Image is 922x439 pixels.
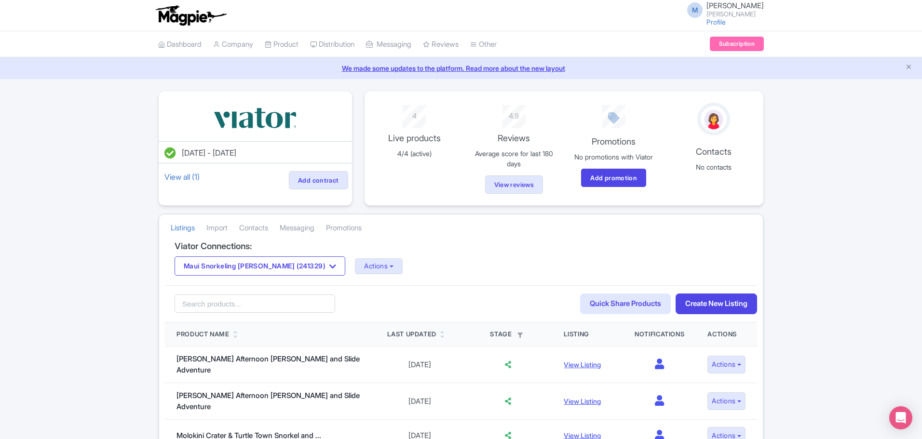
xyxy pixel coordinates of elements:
[171,215,195,241] a: Listings
[710,37,764,51] a: Subscription
[669,162,758,172] p: No contacts
[707,392,746,410] button: Actions
[366,31,411,58] a: Messaging
[470,148,558,169] p: Average score for last 180 days
[326,215,362,241] a: Promotions
[176,354,360,374] a: [PERSON_NAME] Afternoon [PERSON_NAME] and Slide Adventure
[153,5,228,26] img: logo-ab69f6fb50320c5b225c76a69d11143b.png
[707,356,746,373] button: Actions
[158,31,202,58] a: Dashboard
[175,294,335,313] input: Search products...
[182,148,236,158] span: [DATE] - [DATE]
[564,360,601,369] a: View Listing
[470,132,558,145] p: Reviews
[355,258,403,274] button: Actions
[669,145,758,158] p: Contacts
[552,322,623,346] th: Listing
[310,31,354,58] a: Distribution
[6,63,916,73] a: We made some updates to the platform. Read more about the new layout
[370,105,459,122] div: 4
[423,31,459,58] a: Reviews
[889,406,912,429] div: Open Intercom Messenger
[470,105,558,122] div: 4.9
[176,330,230,339] div: Product Name
[376,383,464,420] td: [DATE]
[376,346,464,383] td: [DATE]
[703,108,725,131] img: avatar_key_member-9c1dde93af8b07d7383eb8b5fb890c87.png
[175,256,345,276] button: Maui Snorkeling [PERSON_NAME] (241329)
[213,31,253,58] a: Company
[206,215,228,241] a: Import
[564,397,601,405] a: View Listing
[475,330,541,339] div: Stage
[581,169,646,187] a: Add promotion
[387,330,436,339] div: Last Updated
[470,31,497,58] a: Other
[706,18,726,26] a: Profile
[485,175,543,194] a: View reviews
[289,171,348,189] a: Add contract
[687,2,703,18] span: M
[905,62,912,73] button: Close announcement
[280,215,314,241] a: Messaging
[623,322,696,346] th: Notifications
[706,1,764,10] span: [PERSON_NAME]
[517,333,523,338] i: Filter by stage
[569,135,658,148] p: Promotions
[370,132,459,145] p: Live products
[175,241,747,251] h4: Viator Connections:
[580,293,671,314] a: Quick Share Products
[706,11,764,17] small: [PERSON_NAME]
[163,170,202,184] a: View all (1)
[696,322,757,346] th: Actions
[569,152,658,162] p: No promotions with Viator
[176,391,360,411] a: [PERSON_NAME] Afternoon [PERSON_NAME] and Slide Adventure
[265,31,298,58] a: Product
[370,148,459,159] p: 4/4 (active)
[681,2,764,17] a: M [PERSON_NAME] [PERSON_NAME]
[239,215,268,241] a: Contacts
[212,103,298,133] img: vbqrramwp3xkpi4ekcjz.svg
[676,293,757,314] a: Create New Listing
